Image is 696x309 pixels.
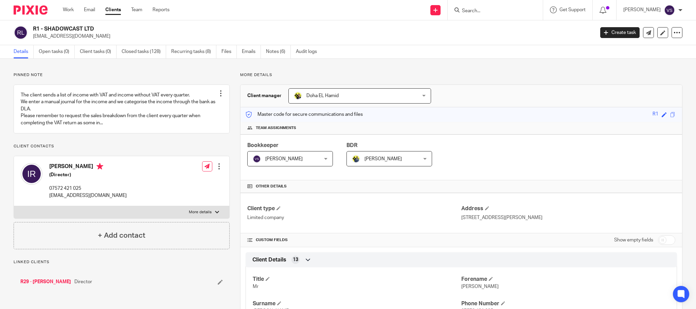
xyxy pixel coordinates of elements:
span: BDR [346,143,357,148]
img: Doha-Starbridge.jpg [294,92,302,100]
input: Search [461,8,522,14]
p: [EMAIL_ADDRESS][DOMAIN_NAME] [49,192,127,199]
a: Files [221,45,237,58]
h5: (Director) [49,171,127,178]
a: Client tasks (0) [80,45,117,58]
a: Open tasks (0) [39,45,75,58]
label: Show empty fields [614,237,653,243]
h4: Title [253,276,461,283]
h4: CUSTOM FIELDS [247,237,461,243]
a: Create task [600,27,640,38]
span: Team assignments [256,125,296,131]
a: Clients [105,6,121,13]
span: Mr [253,284,258,289]
span: Other details [256,184,287,189]
img: svg%3E [253,155,261,163]
img: Pixie [14,5,48,15]
p: Pinned note [14,72,230,78]
p: Linked clients [14,259,230,265]
img: svg%3E [14,25,28,40]
span: Get Support [559,7,586,12]
a: Reports [153,6,169,13]
i: Primary [96,163,103,170]
h4: Client type [247,205,461,212]
img: Dennis-Starbridge.jpg [352,155,360,163]
span: [PERSON_NAME] [364,157,402,161]
a: Details [14,45,34,58]
a: Team [131,6,142,13]
span: Bookkeeper [247,143,279,148]
span: Doha EL Hamid [306,93,339,98]
h4: Address [461,205,675,212]
span: [PERSON_NAME] [265,157,303,161]
p: [STREET_ADDRESS][PERSON_NAME] [461,214,675,221]
span: Client Details [252,256,286,263]
img: svg%3E [21,163,42,185]
a: R29 - [PERSON_NAME] [20,278,71,285]
a: Notes (6) [266,45,291,58]
a: Emails [242,45,261,58]
div: R1 [653,111,658,119]
p: More details [240,72,682,78]
span: [PERSON_NAME] [461,284,499,289]
p: 07572 421 025 [49,185,127,192]
a: Closed tasks (128) [122,45,166,58]
a: Recurring tasks (8) [171,45,216,58]
a: Work [63,6,74,13]
p: Master code for secure communications and files [246,111,363,118]
p: Limited company [247,214,461,221]
a: Audit logs [296,45,322,58]
p: Client contacts [14,144,230,149]
a: Email [84,6,95,13]
p: [EMAIL_ADDRESS][DOMAIN_NAME] [33,33,590,40]
span: 13 [293,256,298,263]
h2: R1 - SHADOWCAST LTD [33,25,479,33]
h4: Phone Number [461,300,670,307]
p: [PERSON_NAME] [623,6,661,13]
img: svg%3E [664,5,675,16]
p: More details [189,210,212,215]
span: Director [74,278,92,285]
h3: Client manager [247,92,282,99]
h4: + Add contact [98,230,145,241]
h4: Surname [253,300,461,307]
h4: Forename [461,276,670,283]
h4: [PERSON_NAME] [49,163,127,171]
